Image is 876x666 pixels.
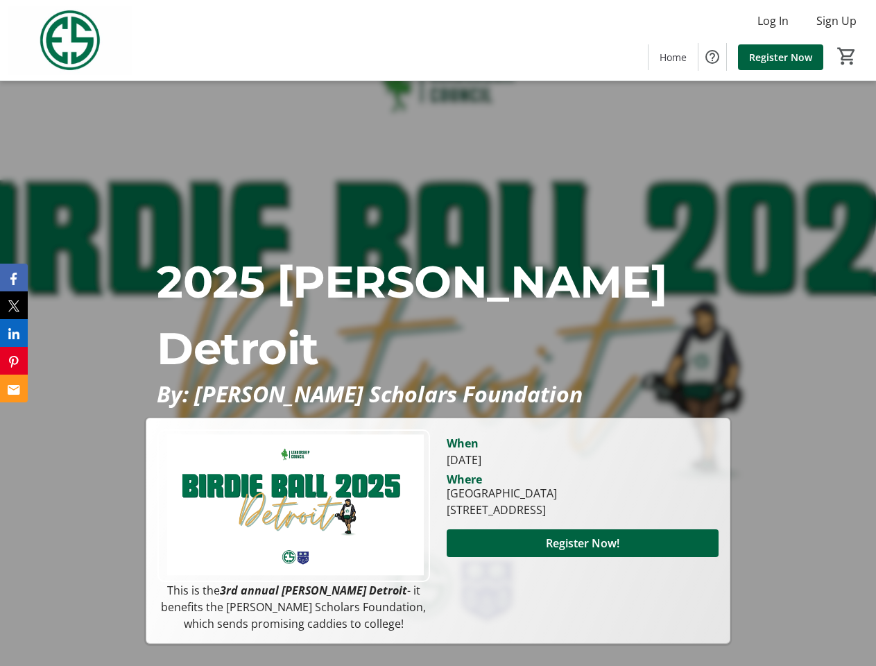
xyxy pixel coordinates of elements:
[746,10,800,32] button: Log In
[447,485,557,502] div: [GEOGRAPHIC_DATA]
[447,435,479,452] div: When
[447,502,557,518] div: [STREET_ADDRESS]
[157,379,583,409] em: By: [PERSON_NAME] Scholars Foundation
[816,12,857,29] span: Sign Up
[8,6,132,75] img: Evans Scholars Foundation's Logo
[220,583,407,598] em: 3rd annual [PERSON_NAME] Detroit
[157,429,429,583] img: Campaign CTA Media Photo
[649,44,698,70] a: Home
[546,535,619,552] span: Register Now!
[157,582,429,632] p: This is the - it benefits the [PERSON_NAME] Scholars Foundation, which sends promising caddies to...
[757,12,789,29] span: Log In
[738,44,823,70] a: Register Now
[749,50,812,65] span: Register Now
[698,43,726,71] button: Help
[805,10,868,32] button: Sign Up
[447,474,482,485] div: Where
[834,44,859,69] button: Cart
[447,529,719,557] button: Register Now!
[157,248,719,382] p: 2025 [PERSON_NAME] Detroit
[660,50,687,65] span: Home
[447,452,719,468] div: [DATE]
